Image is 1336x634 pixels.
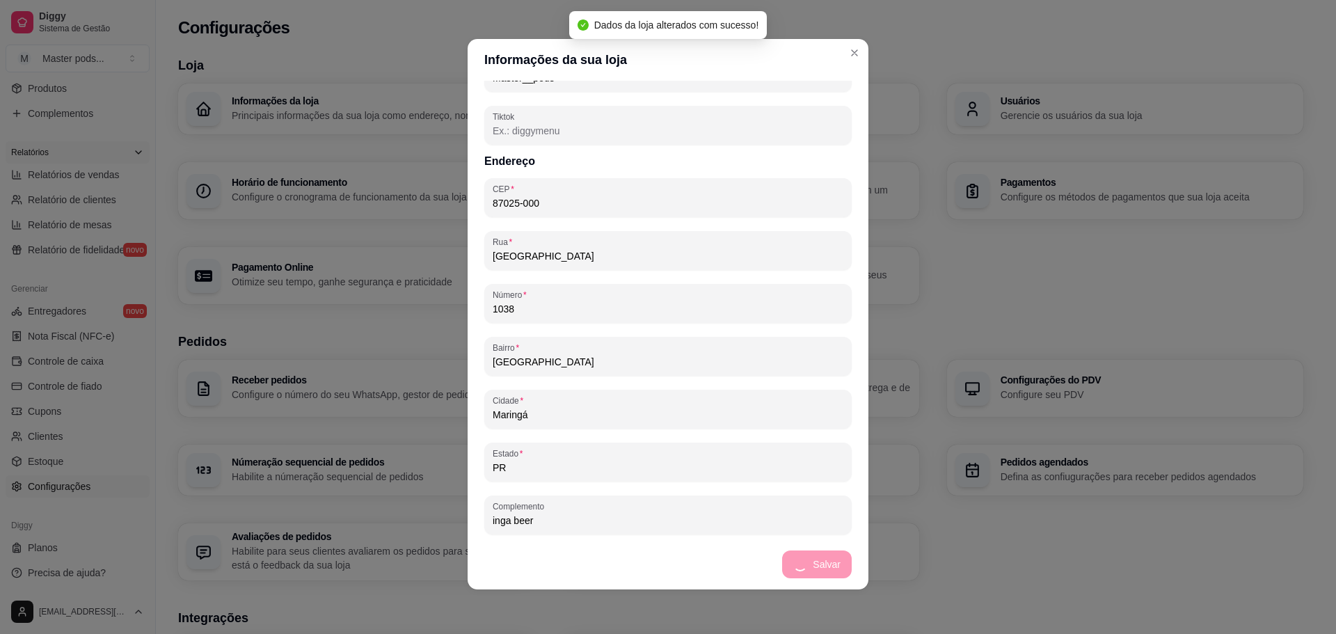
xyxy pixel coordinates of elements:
input: Número [493,302,843,316]
input: Rua [493,249,843,263]
label: Tiktok [493,111,519,122]
input: CEP [493,196,843,210]
input: Cidade [493,408,843,422]
label: Bairro [493,342,524,354]
label: Complemento [493,500,549,512]
span: Dados da loja alterados com sucesso! [594,19,759,31]
input: Complemento [493,514,843,528]
label: CEP [493,183,519,195]
label: Número [493,289,531,301]
span: check-circle [578,19,589,31]
label: Cidade [493,395,528,406]
h3: Endereço [484,153,852,170]
button: Close [843,42,866,64]
input: Bairro [493,355,843,369]
input: Estado [493,461,843,475]
label: Estado [493,447,527,459]
header: Informações da sua loja [468,39,868,81]
input: Tiktok [493,124,843,138]
label: Rua [493,236,517,248]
